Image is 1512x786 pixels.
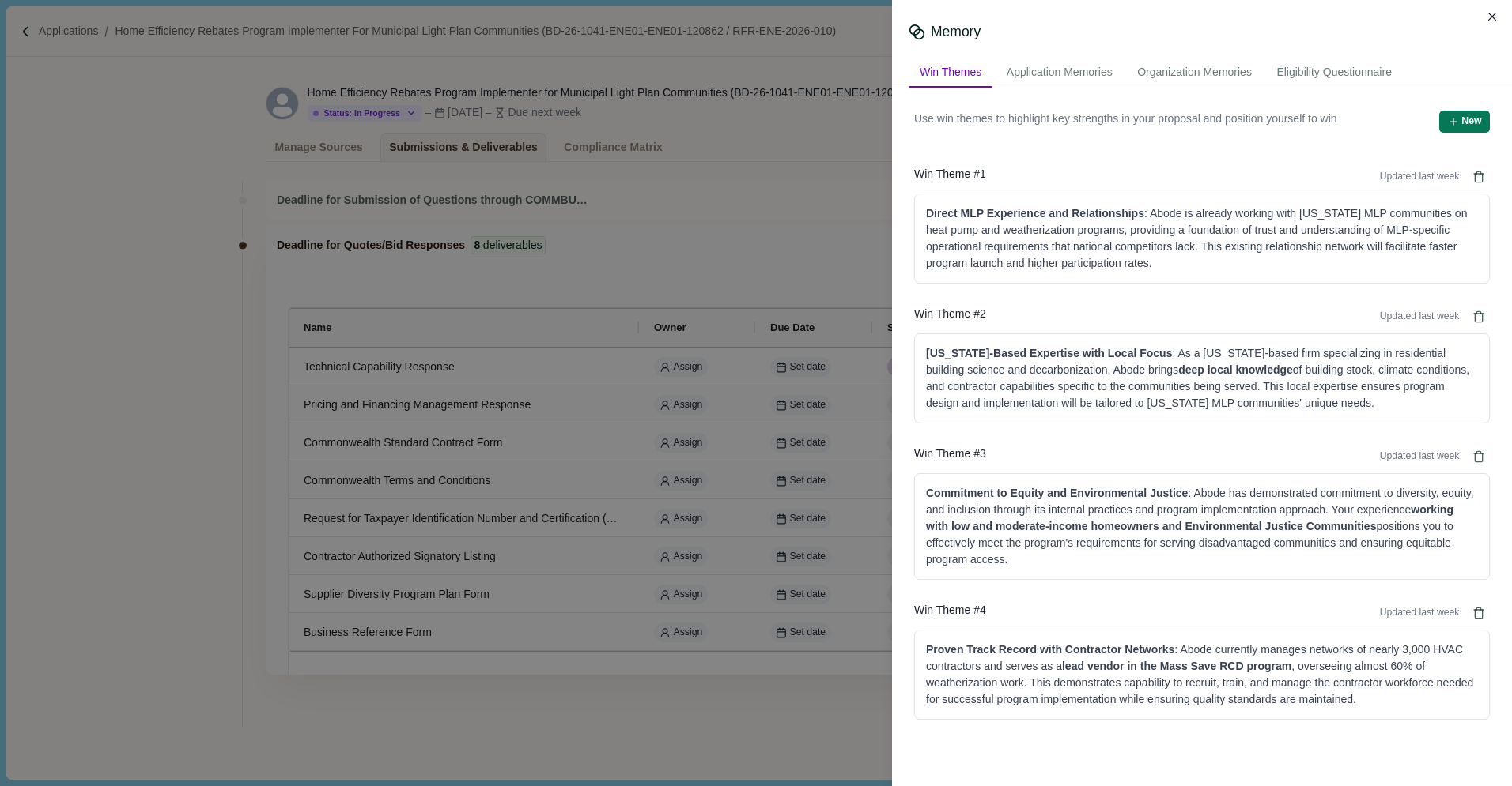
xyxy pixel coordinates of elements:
[926,207,1144,220] span: Direct MLP Experience and Relationships
[926,503,1453,532] span: working with low and moderate-income homeowners and Environmental Justice Communities
[909,58,992,88] div: Win Themes
[1482,6,1504,28] button: Close
[914,166,986,188] span: Win Theme # 1
[1126,58,1263,88] div: Organization Memories
[926,345,1478,412] div: : As a [US_STATE]-based firm specializing in residential building science and decarbonization, Ab...
[1468,166,1490,188] button: Delete
[1178,363,1293,376] span: deep local knowledge
[926,643,1174,656] span: Proven Track Record with Contractor Networks
[1439,111,1490,133] button: New
[914,446,986,468] span: Win Theme # 3
[926,487,1188,499] span: Commitment to Equity and Environmental Justice
[914,111,1337,133] span: Use win themes to highlight key strengths in your proposal and position yourself to win
[1380,170,1460,184] span: Updated last week
[1468,446,1490,468] button: Delete
[1380,310,1460,324] span: Updated last week
[1380,449,1460,464] span: Updated last week
[926,485,1478,568] div: : Abode has demonstrated commitment to diversity, equity, and inclusion through its internal prac...
[914,602,986,624] span: Win Theme # 4
[1468,602,1490,624] button: Delete
[1265,58,1403,88] div: Eligibility Questionnaire
[996,58,1124,88] div: Application Memories
[931,22,981,42] div: Memory
[914,306,986,328] span: Win Theme # 2
[926,205,1478,272] div: : Abode is already working with [US_STATE] MLP communities on heat pump and weatherization progra...
[926,347,1172,359] span: [US_STATE]-Based Expertise with Local Focus
[1062,660,1291,672] span: lead vendor in the Mass Save RCD program
[1380,606,1460,620] span: Updated last week
[1468,306,1490,328] button: Delete
[926,641,1478,708] div: : Abode currently manages networks of nearly 3,000 HVAC contractors and serves as a , overseeing ...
